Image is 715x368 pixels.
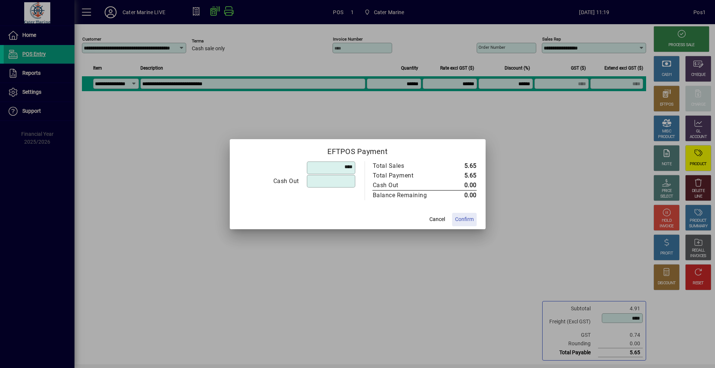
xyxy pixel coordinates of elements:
div: Balance Remaining [373,191,435,200]
span: Cancel [429,215,445,223]
div: Cash Out [239,177,299,186]
td: Total Payment [372,171,443,180]
button: Confirm [452,213,477,226]
div: Cash Out [373,181,435,190]
td: 0.00 [443,190,477,200]
span: Confirm [455,215,474,223]
td: 5.65 [443,171,477,180]
td: 5.65 [443,161,477,171]
button: Cancel [425,213,449,226]
td: 0.00 [443,180,477,191]
td: Total Sales [372,161,443,171]
h2: EFTPOS Payment [230,139,486,161]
